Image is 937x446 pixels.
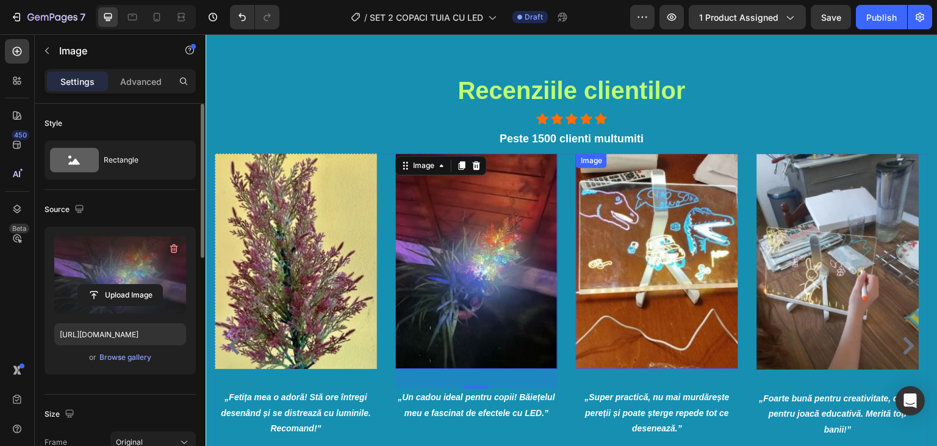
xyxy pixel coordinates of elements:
[866,11,897,24] div: Publish
[59,43,163,58] p: Image
[77,284,163,306] button: Upload Image
[694,302,713,321] button: Carousel Next Arrow
[89,350,96,365] span: or
[54,323,186,345] input: https://example.com/image.jpg
[45,406,77,423] div: Size
[896,386,925,415] div: Open Intercom Messenger
[370,119,533,335] img: Alt Image
[373,121,399,132] div: Image
[45,202,87,218] div: Source
[230,5,279,29] div: Undo/Redo
[554,359,711,400] i: „Foarte bună pentru creativitate, dar și pentru joacă educativă. Merită toți banii!”
[5,5,91,29] button: 7
[856,5,907,29] button: Publish
[699,11,778,24] span: 1 product assigned
[9,224,29,233] div: Beta
[99,352,151,363] div: Browse gallery
[811,5,851,29] button: Save
[80,10,85,24] p: 7
[60,75,95,88] p: Settings
[104,146,178,174] div: Rectangle
[551,119,714,336] img: Alt Image
[821,12,841,23] span: Save
[206,34,937,446] iframe: Design area
[370,11,483,24] span: SET 2 COPACI TUIA CU LED
[689,5,806,29] button: 1 product assigned
[379,358,524,398] i: „Super practică, nu mai murdărește pereții și poate șterge repede tot ce desenează.”
[364,11,367,24] span: /
[525,12,543,23] span: Draft
[45,118,62,129] div: Style
[99,351,152,364] button: Browse gallery
[120,75,162,88] p: Advanced
[12,130,29,140] div: 450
